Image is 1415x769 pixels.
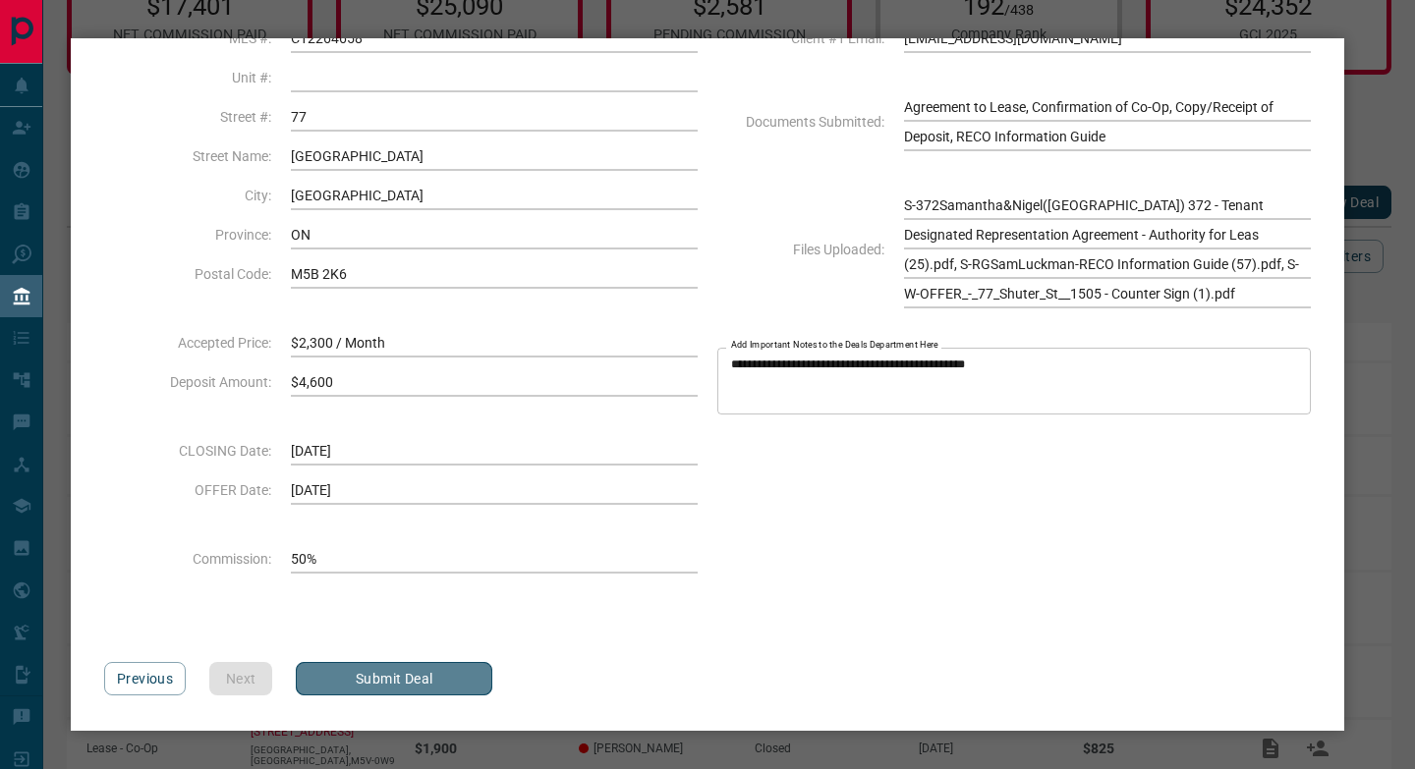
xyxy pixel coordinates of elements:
span: Empty [291,63,698,92]
span: Accepted Price [104,335,271,351]
span: $4,600 [291,367,698,397]
span: Province [104,227,271,243]
label: Add Important Notes to the Deals Department Here [731,339,938,352]
button: Previous [104,662,186,695]
span: [EMAIL_ADDRESS][DOMAIN_NAME] [904,24,1311,53]
span: [GEOGRAPHIC_DATA] [291,181,698,210]
span: [GEOGRAPHIC_DATA] [291,141,698,171]
span: Deposit Amount [104,374,271,390]
span: M5B 2K6 [291,259,698,289]
span: OFFER Date [104,482,271,498]
span: MLS # [104,30,271,46]
span: ON [291,220,698,249]
span: 77 [291,102,698,132]
span: C12264658 [291,24,698,53]
span: $2,300 / Month [291,328,698,357]
button: Submit Deal [296,662,492,695]
span: Postal Code [104,266,271,282]
span: 50% [291,544,698,574]
span: Street Name [104,148,271,164]
span: Client #1 Email [717,30,884,46]
span: S-372Samantha&Nigel([GEOGRAPHIC_DATA]) 372 - Tenant Designated Representation Agreement - Authori... [904,191,1311,308]
span: CLOSING Date [104,443,271,459]
span: Files Uploaded [717,242,884,257]
span: City [104,188,271,203]
span: Documents Submitted [717,114,884,130]
span: Unit # [104,70,271,85]
span: Agreement to Lease, Confirmation of Co-Op, Copy/Receipt of Deposit, RECO Information Guide [904,92,1311,151]
span: Commission [104,551,271,567]
span: Street # [104,109,271,125]
span: [DATE] [291,436,698,466]
span: [DATE] [291,475,698,505]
